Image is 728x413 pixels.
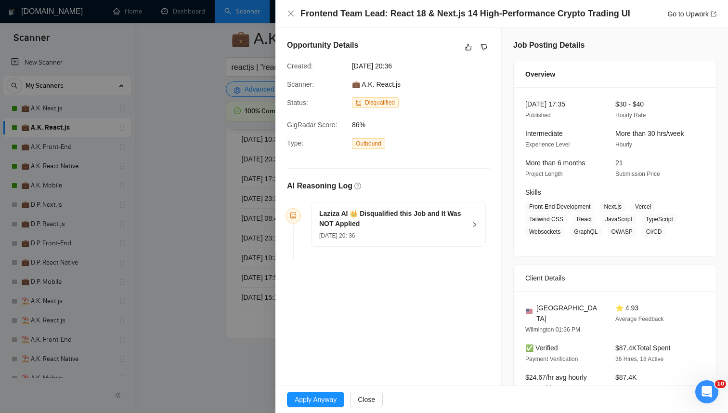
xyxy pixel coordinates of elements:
[525,171,562,177] span: Project Length
[615,112,646,119] span: Hourly Rate
[525,100,565,108] span: [DATE] 17:35
[358,394,375,405] span: Close
[615,141,632,148] span: Hourly
[608,226,637,237] span: OWASP
[525,265,704,291] div: Client Details
[465,43,472,51] span: like
[287,62,313,70] span: Created:
[525,214,567,225] span: Tailwind CSS
[287,99,308,107] span: Status:
[525,356,578,362] span: Payment Verification
[615,385,644,392] span: Total Spent
[513,40,585,51] h5: Job Posting Details
[525,69,555,80] span: Overview
[354,183,361,189] span: question-circle
[319,209,466,229] h5: Laziza AI 👑 Disqualified this Job and It Was NOT Applied
[463,41,474,53] button: like
[287,80,314,88] span: Scanner:
[287,121,337,129] span: GigRadar Score:
[352,61,496,71] span: [DATE] 20:36
[525,112,551,119] span: Published
[615,373,637,381] span: $87.4K
[287,40,358,51] h5: Opportunity Details
[481,43,487,51] span: dislike
[601,214,636,225] span: JavaScript
[600,201,625,212] span: Next.js
[287,10,295,17] span: close
[570,226,601,237] span: GraphQL
[525,326,580,333] span: Wilmington 01:36 PM
[300,8,630,20] h4: Frontend Team Lead: React 18 & Next.js 14 High-Performance Crypto Trading UI
[536,303,600,324] span: [GEOGRAPHIC_DATA]
[642,226,666,237] span: CI/CD
[615,130,684,137] span: More than 30 hrs/week
[472,222,478,227] span: right
[615,159,623,167] span: 21
[642,214,677,225] span: TypeScript
[615,344,670,352] span: $87.4K Total Spent
[287,180,352,192] h5: AI Reasoning Log
[525,141,570,148] span: Experience Level
[525,201,594,212] span: Front-End Development
[615,356,663,362] span: 36 Hires, 18 Active
[526,308,533,315] img: 🇺🇸
[615,304,638,312] span: ⭐ 4.93
[695,380,718,403] iframe: Intercom live chat
[352,80,401,88] span: 💼 A.K. React.js
[525,373,587,392] span: $24.67/hr avg hourly rate paid
[615,316,664,322] span: Average Feedback
[287,392,344,407] button: Apply Anyway
[478,41,490,53] button: dislike
[525,344,558,352] span: ✅ Verified
[287,139,303,147] span: Type:
[525,188,541,196] span: Skills
[573,214,596,225] span: React
[350,392,383,407] button: Close
[356,100,362,106] span: robot
[711,11,716,17] span: export
[319,232,355,239] span: [DATE] 20: 36
[615,171,660,177] span: Submission Price
[525,130,563,137] span: Intermediate
[525,226,564,237] span: Websockets
[295,394,337,405] span: Apply Anyway
[525,159,585,167] span: More than 6 months
[631,201,655,212] span: Vercel
[352,138,385,149] span: Outbound
[667,10,716,18] a: Go to Upworkexport
[352,120,496,130] span: 86%
[290,213,297,219] span: robot
[715,380,726,388] span: 10
[287,10,295,18] button: Close
[615,100,644,108] span: $30 - $40
[365,99,395,106] span: Disqualified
